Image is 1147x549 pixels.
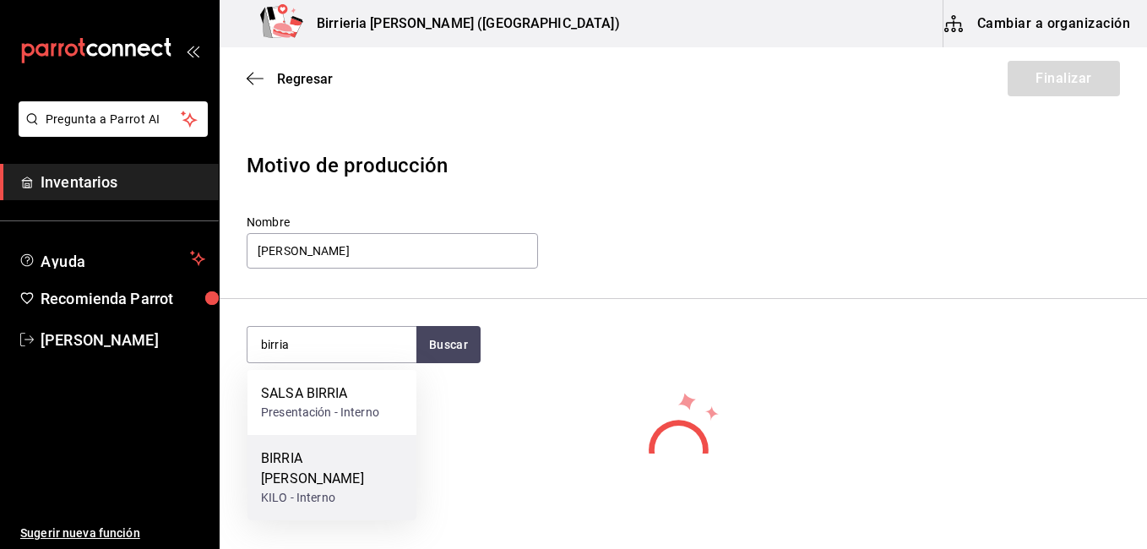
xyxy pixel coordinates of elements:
[41,287,205,310] span: Recomienda Parrot
[247,327,416,362] input: Buscar insumo
[247,216,538,228] label: Nombre
[46,111,182,128] span: Pregunta a Parrot AI
[41,171,205,193] span: Inventarios
[416,326,481,363] button: Buscar
[41,329,205,351] span: [PERSON_NAME]
[186,44,199,57] button: open_drawer_menu
[41,248,183,269] span: Ayuda
[19,101,208,137] button: Pregunta a Parrot AI
[261,404,379,421] div: Presentación - Interno
[261,383,379,404] div: SALSA BIRRIA
[261,448,403,489] div: BIRRIA [PERSON_NAME]
[261,489,403,507] div: KILO - Interno
[277,71,333,87] span: Regresar
[303,14,620,34] h3: Birrieria [PERSON_NAME] ([GEOGRAPHIC_DATA])
[12,122,208,140] a: Pregunta a Parrot AI
[247,71,333,87] button: Regresar
[20,525,205,542] span: Sugerir nueva función
[247,150,1120,181] div: Motivo de producción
